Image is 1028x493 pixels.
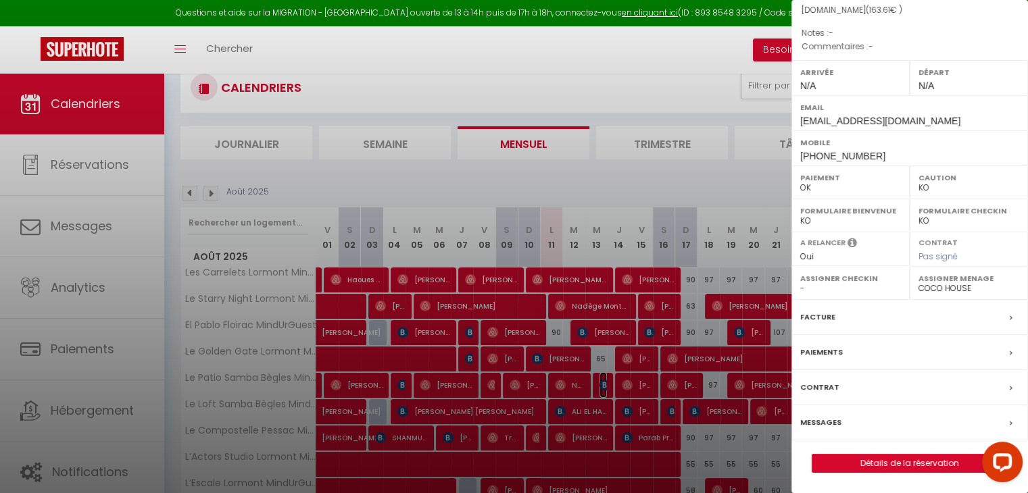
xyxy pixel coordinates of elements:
label: Formulaire Bienvenue [800,204,901,217]
label: Formulaire Checkin [919,204,1019,217]
label: Caution [919,171,1019,184]
i: Sélectionner OUI si vous souhaiter envoyer les séquences de messages post-checkout [848,237,857,252]
div: [DOMAIN_NAME] [802,4,1018,17]
label: Messages [800,415,841,430]
iframe: LiveChat chat widget [971,436,1028,493]
a: Détails de la réservation [812,455,1007,472]
label: Contrat [919,237,958,246]
label: Paiement [800,171,901,184]
span: N/A [919,80,934,91]
label: Facture [800,310,835,324]
span: ( € ) [866,4,902,16]
span: [PHONE_NUMBER] [800,151,885,161]
label: Arrivée [800,66,901,79]
label: Départ [919,66,1019,79]
span: - [868,41,873,52]
label: Assigner Checkin [800,271,901,285]
span: [EMAIL_ADDRESS][DOMAIN_NAME] [800,115,960,126]
p: Commentaires : [802,40,1018,53]
span: Pas signé [919,251,958,262]
label: Email [800,101,1019,114]
p: Notes : [802,26,1018,40]
span: - [829,27,833,38]
label: Contrat [800,380,839,394]
label: Assigner Menage [919,271,1019,285]
label: Mobile [800,136,1019,149]
span: N/A [800,80,816,91]
span: 163.61 [869,4,890,16]
label: A relancer [800,237,846,249]
button: Détails de la réservation [812,454,1008,473]
label: Paiements [800,345,843,359]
